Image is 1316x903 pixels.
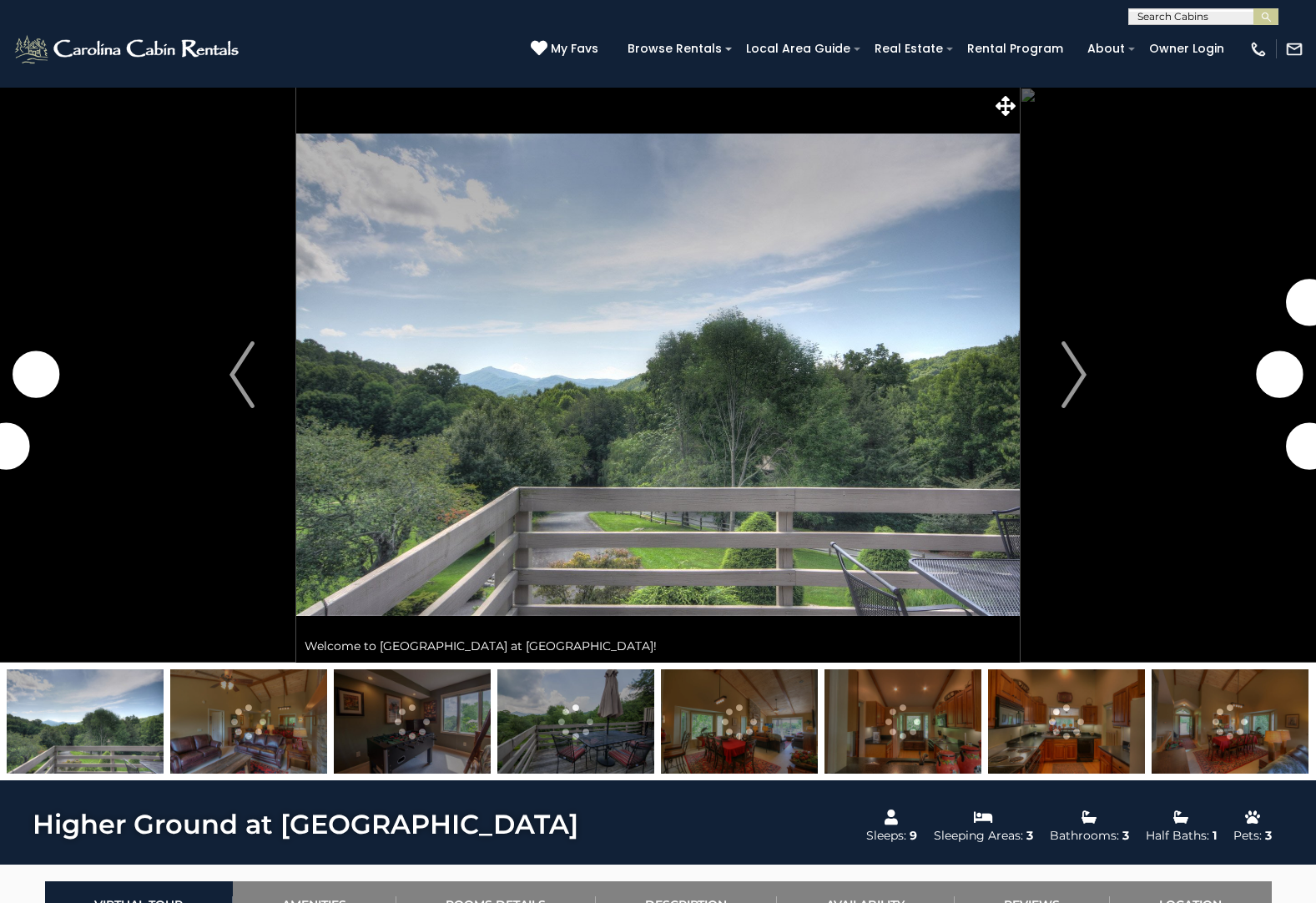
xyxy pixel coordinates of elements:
span: My Favs [551,40,598,58]
a: Owner Login [1141,36,1233,62]
img: 163262150 [661,669,818,774]
div: Welcome to [GEOGRAPHIC_DATA] at [GEOGRAPHIC_DATA]! [296,629,1020,663]
img: 163262149 [7,669,164,774]
img: 163262144 [497,669,654,774]
img: 163262151 [988,669,1145,774]
button: Previous [188,87,296,663]
a: Rental Program [959,36,1071,62]
a: Local Area Guide [738,36,859,62]
img: 163262145 [334,669,491,774]
img: 163262157 [170,669,327,774]
button: Next [1020,87,1128,663]
img: 163262152 [1152,669,1308,774]
img: arrow [1061,341,1087,408]
a: About [1079,36,1133,62]
img: White-1-2.png [13,33,244,66]
a: My Favs [531,40,603,58]
img: arrow [229,341,255,408]
img: phone-regular-white.png [1249,40,1268,58]
a: Real Estate [866,36,951,62]
img: 163262147 [824,669,981,774]
a: Browse Rentals [619,36,730,62]
img: mail-regular-white.png [1285,40,1303,58]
